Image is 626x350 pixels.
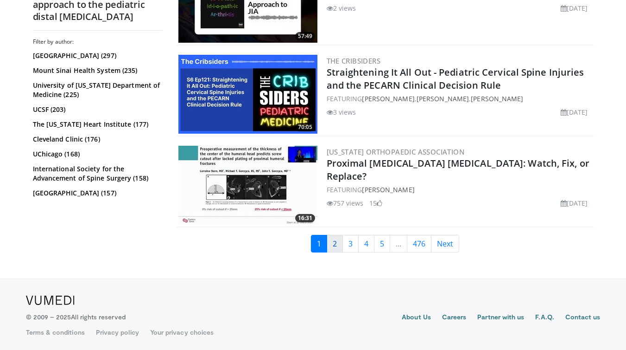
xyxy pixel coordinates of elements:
p: © 2009 – 2025 [26,312,126,322]
a: 1 [311,235,327,253]
a: 5 [374,235,390,253]
li: [DATE] [561,107,588,117]
a: F.A.Q. [535,312,554,324]
a: Privacy policy [96,328,139,337]
a: 16:31 [178,146,317,225]
li: 757 views [327,198,364,208]
a: [GEOGRAPHIC_DATA] (157) [33,188,160,198]
a: 4 [358,235,374,253]
a: 2 [327,235,343,253]
a: Terms & conditions [26,328,85,337]
a: UCSF (203) [33,105,160,114]
a: 70:05 [178,55,317,134]
img: VuMedi Logo [26,296,75,305]
div: FEATURING , , [327,94,592,104]
a: [PERSON_NAME] [362,185,414,194]
a: University of [US_STATE] Department of Medicine (225) [33,81,160,99]
div: FEATURING [327,185,592,194]
a: Mount Sinai Health System (235) [33,66,160,75]
li: [DATE] [561,198,588,208]
a: [US_STATE] Orthopaedic Association [327,147,465,156]
a: Next [431,235,459,253]
a: Careers [442,312,467,324]
span: All rights reserved [71,313,125,321]
nav: Search results pages [177,235,594,253]
a: [PERSON_NAME] [417,94,469,103]
span: 70:05 [295,123,315,131]
li: 2 views [327,3,356,13]
a: 476 [407,235,431,253]
span: 57:49 [295,32,315,40]
h3: Filter by author: [33,38,163,45]
li: 3 views [327,107,356,117]
li: [DATE] [561,3,588,13]
img: 9182c6ec-9e73-4f72-b3f1-4141a3c79309.300x170_q85_crop-smart_upscale.jpg [178,146,317,225]
li: 15 [369,198,382,208]
a: The Cribsiders [327,56,381,65]
a: Contact us [565,312,601,324]
a: Proximal [MEDICAL_DATA] [MEDICAL_DATA]: Watch, Fix, or Replace? [327,157,589,182]
a: UChicago (168) [33,149,160,159]
a: The [US_STATE] Heart Institute (177) [33,120,160,129]
a: [PERSON_NAME] [362,94,414,103]
a: International Society for the Advancement of Spine Surgery (158) [33,164,160,183]
a: Cleveland Clinic (176) [33,135,160,144]
a: Your privacy choices [150,328,214,337]
img: f75d539d-bd04-4486-b044-4fc7a3b252e2.300x170_q85_crop-smart_upscale.jpg [178,55,317,134]
span: 16:31 [295,214,315,222]
a: [GEOGRAPHIC_DATA] (297) [33,51,160,60]
a: 3 [342,235,359,253]
a: [PERSON_NAME] [471,94,523,103]
a: Partner with us [477,312,524,324]
a: Straightening It All Out - Pediatric Cervical Spine Injuries and the PECARN Clinical Decision Rule [327,66,584,91]
a: About Us [402,312,431,324]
